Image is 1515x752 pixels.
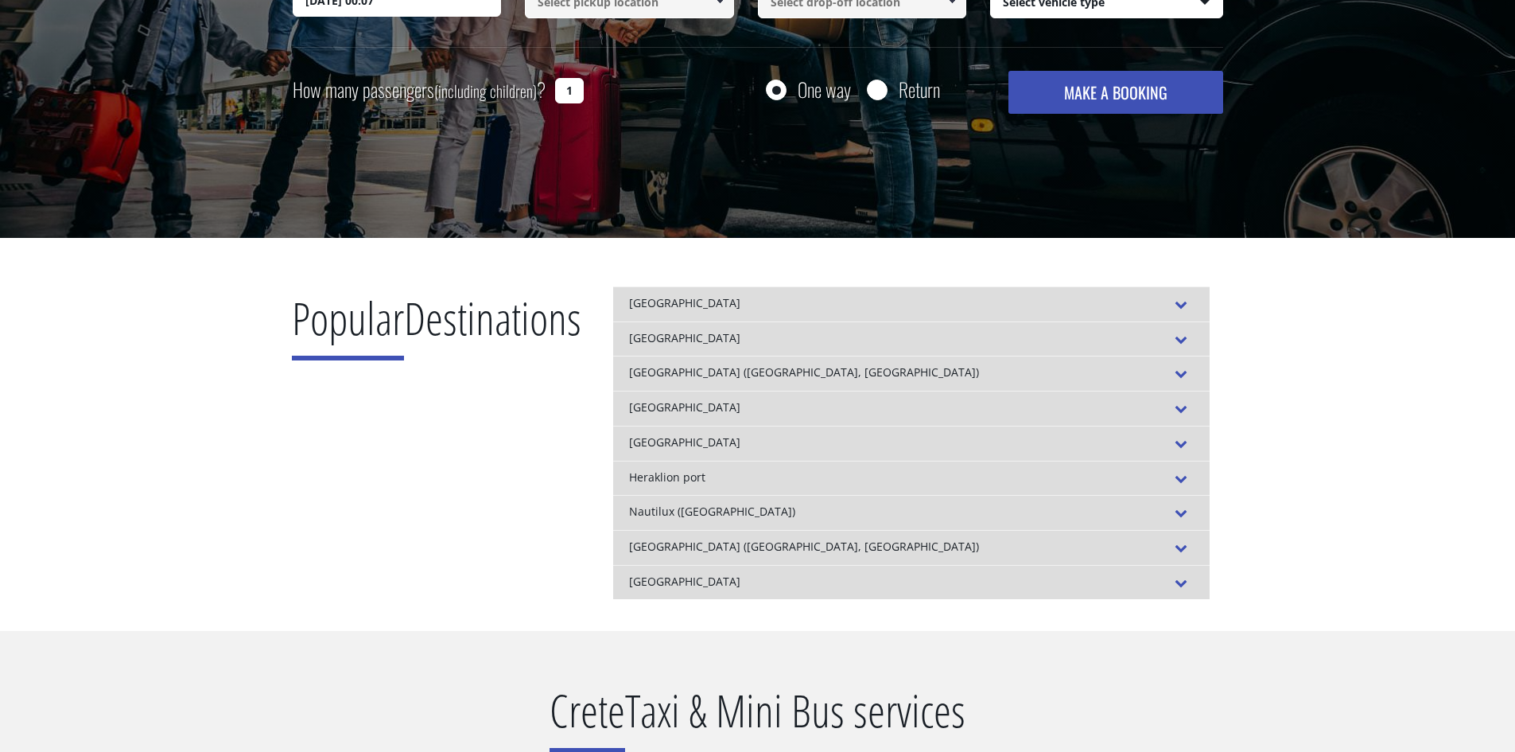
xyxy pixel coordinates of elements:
[434,79,537,103] small: (including children)
[613,286,1210,321] div: [GEOGRAPHIC_DATA]
[613,426,1210,461] div: [GEOGRAPHIC_DATA]
[613,461,1210,496] div: Heraklion port
[613,495,1210,530] div: Nautilux ([GEOGRAPHIC_DATA])
[899,80,940,99] label: Return
[613,321,1210,357] div: [GEOGRAPHIC_DATA]
[292,287,404,360] span: Popular
[798,80,851,99] label: One way
[613,356,1210,391] div: [GEOGRAPHIC_DATA] ([GEOGRAPHIC_DATA], [GEOGRAPHIC_DATA])
[293,71,546,110] label: How many passengers ?
[292,286,581,372] h2: Destinations
[613,530,1210,565] div: [GEOGRAPHIC_DATA] ([GEOGRAPHIC_DATA], [GEOGRAPHIC_DATA])
[1008,71,1222,114] button: MAKE A BOOKING
[613,391,1210,426] div: [GEOGRAPHIC_DATA]
[613,565,1210,600] div: [GEOGRAPHIC_DATA]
